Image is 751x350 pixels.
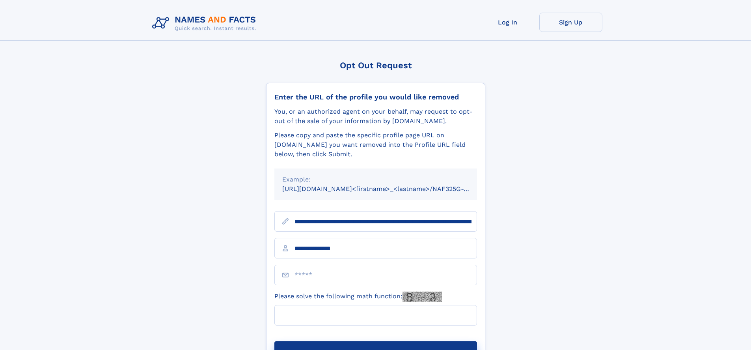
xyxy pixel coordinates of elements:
div: Opt Out Request [266,60,485,70]
label: Please solve the following math function: [274,292,442,302]
img: Logo Names and Facts [149,13,263,34]
div: Please copy and paste the specific profile page URL on [DOMAIN_NAME] you want removed into the Pr... [274,131,477,159]
div: You, or an authorized agent on your behalf, may request to opt-out of the sale of your informatio... [274,107,477,126]
a: Sign Up [539,13,602,32]
a: Log In [476,13,539,32]
div: Example: [282,175,469,184]
small: [URL][DOMAIN_NAME]<firstname>_<lastname>/NAF325G-xxxxxxxx [282,185,492,193]
div: Enter the URL of the profile you would like removed [274,93,477,101]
